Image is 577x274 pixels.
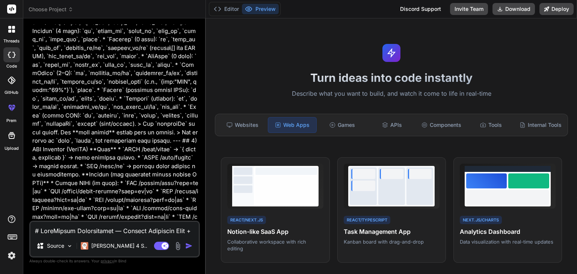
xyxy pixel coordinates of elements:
label: GitHub [5,89,18,96]
button: Invite Team [450,3,488,15]
img: settings [5,249,18,262]
span: privacy [101,259,114,263]
div: Tools [467,117,515,133]
div: Components [417,117,465,133]
div: Web Apps [268,117,317,133]
img: Pick Models [66,243,73,249]
p: Source [47,242,64,250]
div: Internal Tools [517,117,565,133]
p: Describe what you want to build, and watch it come to life in real-time [210,89,572,99]
button: Deploy [539,3,574,15]
h1: Turn ideas into code instantly [210,71,572,84]
button: Download [492,3,535,15]
div: Websites [218,117,266,133]
h4: Analytics Dashboard [460,227,556,236]
div: Discord Support [396,3,446,15]
img: attachment [174,242,182,250]
button: Preview [242,4,279,14]
p: Always double-check its answers. Your in Bind [29,257,200,265]
label: Upload [5,145,19,152]
h4: Task Management App [344,227,440,236]
h4: Notion-like SaaS App [227,227,323,236]
label: threads [3,38,20,44]
img: Claude 4 Sonnet [81,242,88,250]
img: icon [185,242,193,250]
div: React/Next.js [227,216,266,224]
div: APIs [368,117,416,133]
div: Games [318,117,366,133]
p: Data visualization with real-time updates [460,238,556,245]
label: prem [6,117,17,124]
label: code [6,63,17,69]
span: Choose Project [29,6,73,13]
p: Kanban board with drag-and-drop [344,238,440,245]
p: Collaborative workspace with rich editing [227,238,323,252]
button: Editor [211,4,242,14]
p: [PERSON_NAME] 4 S.. [91,242,147,250]
div: Next.js/Charts [460,216,502,224]
div: React/TypeScript [344,216,390,224]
